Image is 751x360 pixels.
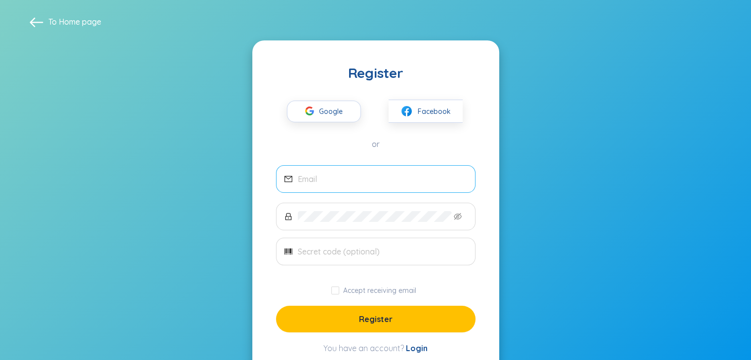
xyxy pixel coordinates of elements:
button: Google [287,101,361,122]
input: Secret code (optional) [298,246,467,257]
span: Register [359,314,393,324]
div: or [276,139,475,149]
button: facebookFacebook [389,100,463,123]
img: facebook [400,105,413,117]
a: Home page [59,17,101,27]
span: mail [284,175,292,183]
div: You have an account? [276,342,475,354]
span: eye-invisible [454,213,462,220]
span: lock [284,213,292,220]
span: barcode [284,248,292,255]
span: Accept receiving email [339,286,420,295]
button: Register [276,306,475,332]
span: Facebook [418,106,451,117]
span: To [48,16,101,27]
a: Login [406,343,428,353]
span: Google [319,101,348,122]
input: Email [298,174,467,184]
div: Register [276,64,475,82]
